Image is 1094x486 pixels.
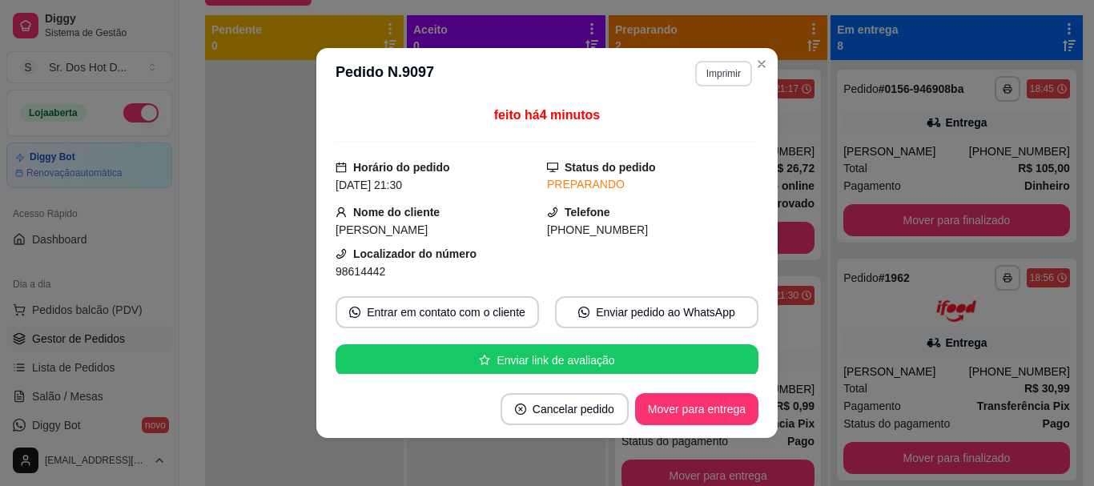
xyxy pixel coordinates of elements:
[479,355,490,366] span: star
[515,404,526,415] span: close-circle
[336,162,347,173] span: calendar
[353,247,477,260] strong: Localizador do número
[547,207,558,218] span: phone
[336,248,347,259] span: phone
[578,307,589,318] span: whats-app
[565,206,610,219] strong: Telefone
[336,296,539,328] button: whats-appEntrar em contato com o cliente
[336,223,428,236] span: [PERSON_NAME]
[336,344,758,376] button: starEnviar link de avaliação
[336,207,347,218] span: user
[565,161,656,174] strong: Status do pedido
[336,179,402,191] span: [DATE] 21:30
[501,393,629,425] button: close-circleCancelar pedido
[349,307,360,318] span: whats-app
[494,108,600,122] span: feito há 4 minutos
[749,51,774,77] button: Close
[547,162,558,173] span: desktop
[353,206,440,219] strong: Nome do cliente
[336,61,434,86] h3: Pedido N. 9097
[635,393,758,425] button: Mover para entrega
[353,161,450,174] strong: Horário do pedido
[547,223,648,236] span: [PHONE_NUMBER]
[695,61,752,86] button: Imprimir
[555,296,758,328] button: whats-appEnviar pedido ao WhatsApp
[547,176,758,193] div: PREPARANDO
[336,265,385,278] span: 98614442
